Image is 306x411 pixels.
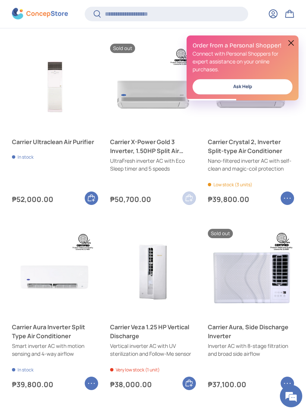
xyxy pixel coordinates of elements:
a: Carrier Aura Inverter Split Type Air Conditioner [12,323,98,340]
a: Carrier Veza 1.25 HP Vertical Discharge [110,323,196,340]
a: Carrier X-Power Gold 3 Inverter, 1.50HP Split Air Conditioner [110,137,196,155]
p: Connect with Personal Shoppers for expert assistance on your online purchases. [193,50,293,73]
a: Carrier Ultraclean Air Purifier [12,44,98,130]
a: Carrier Veza 1.25 HP Vertical Discharge [110,229,196,315]
a: Carrier Ultraclean Air Purifier [12,137,98,146]
a: Carrier Crystal 2, Inverter Split-type Air Conditioner [208,137,294,155]
img: carrier-ultraclean-air-purifier-front-view-concepstore [12,44,98,130]
a: Carrier X-Power Gold 3 Inverter, 1.50HP Split Air Conditioner [110,44,196,130]
img: ConcepStore [12,8,68,20]
a: Carrier Aura, Side Discharge Inverter [208,229,294,315]
a: Carrier Aura Inverter Split Type Air Conditioner [12,229,98,315]
span: Sold out [110,44,135,53]
a: Ask Help [193,79,293,94]
img: carrier-veza-window-type-vertical-discharge-aircon-full-front-view-concepstore [110,229,196,315]
span: Sold out [208,229,233,238]
h2: Order from a Personal Shopper! [193,41,293,50]
a: Carrier Aura, Side Discharge Inverter [208,323,294,340]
